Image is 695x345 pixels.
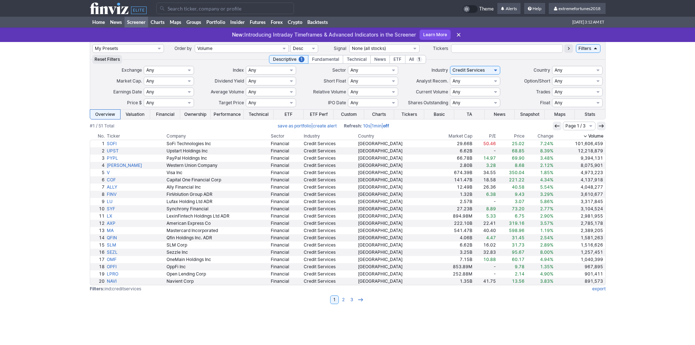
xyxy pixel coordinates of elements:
[512,235,525,240] span: 31.45
[165,263,270,270] a: OppFi Inc
[526,220,555,227] a: 3.57%
[526,184,555,191] a: 5.54%
[90,184,106,191] a: 7
[432,176,473,184] a: 141.47B
[432,162,473,169] a: 2.80B
[364,110,394,119] a: Charts
[555,176,605,184] a: 4,137,918
[90,234,106,241] a: 14
[473,241,497,249] a: 16.02
[108,17,125,28] a: News
[167,17,184,28] a: Maps
[526,213,555,220] a: 2.90%
[106,184,165,191] a: ALLY
[165,176,270,184] a: Capital One Financial Corp
[304,110,334,119] a: ETF Perf
[303,140,357,147] a: Credit Services
[274,110,304,119] a: ETF
[540,184,553,190] span: 5.54%
[278,123,311,129] a: save as portfolio
[555,263,605,270] a: 967,895
[165,241,270,249] a: SLM Corp
[526,162,555,169] a: 2.12%
[540,213,553,219] span: 2.90%
[90,263,106,270] a: 18
[432,184,473,191] a: 12.49B
[303,162,357,169] a: Credit Services
[270,270,303,278] a: Financial
[432,191,473,198] a: 1.32B
[165,147,270,155] a: Upstart Holdings Inc
[357,205,431,213] a: [GEOGRAPHIC_DATA]
[90,17,108,28] a: Home
[165,213,270,220] a: LexinFintech Holdings Ltd ADR
[526,227,555,234] a: 1.19%
[497,256,525,263] a: 60.17
[479,5,494,13] span: Theme
[555,147,605,155] a: 12,218,879
[165,184,270,191] a: Ally Financial Inc
[357,198,431,205] a: [GEOGRAPHIC_DATA]
[389,55,405,64] div: ETF
[90,169,106,176] a: 5
[540,148,553,153] span: 8.39%
[92,55,122,64] button: Reset Filters
[540,170,553,175] span: 1.85%
[497,176,525,184] a: 221.22
[90,162,106,169] a: 4
[303,191,357,198] a: Credit Services
[106,241,165,249] a: SLM
[555,162,605,169] a: 8,075,901
[515,192,525,197] span: 9.43
[106,234,165,241] a: QFIN
[515,199,525,204] span: 3.07
[526,256,555,263] a: 4.94%
[432,249,473,256] a: 3.25B
[473,169,497,176] a: 34.55
[555,155,605,162] a: 9,394,131
[270,249,303,256] a: Financial
[576,44,601,53] a: Filters
[90,147,106,155] a: 2
[432,140,473,147] a: 29.66B
[165,227,270,234] a: Mastercard Incorporated
[473,205,497,213] a: 8.89
[90,256,106,263] a: 17
[483,141,496,146] span: 50.46
[303,227,357,234] a: Credit Services
[486,192,496,197] span: 6.38
[432,241,473,249] a: 6.62B
[308,55,343,64] div: Fundamental
[357,213,431,220] a: [GEOGRAPHIC_DATA]
[526,205,555,213] a: 2.77%
[473,162,497,169] a: 3.28
[526,263,555,270] a: 1.35%
[555,140,605,147] a: 101,606,459
[420,30,451,40] a: Learn More
[278,122,337,130] span: |
[549,3,606,14] a: extremefortunes2018
[486,213,496,219] span: 5.33
[150,110,180,119] a: Financial
[497,241,525,249] a: 31.73
[357,249,431,256] a: [GEOGRAPHIC_DATA]
[497,213,525,220] a: 6.75
[473,155,497,162] a: 14.97
[540,206,553,211] span: 2.77%
[106,263,165,270] a: OPFI
[270,263,303,270] a: Financial
[357,270,431,278] a: [GEOGRAPHIC_DATA]
[432,147,473,155] a: 6.62B
[473,263,497,270] a: -
[497,249,525,256] a: 95.67
[432,256,473,263] a: 7.15B
[90,198,106,205] a: 9
[357,263,431,270] a: [GEOGRAPHIC_DATA]
[497,205,525,213] a: 73.20
[540,264,553,269] span: 1.35%
[303,155,357,162] a: Credit Services
[247,17,268,28] a: Futures
[497,184,525,191] a: 40.58
[524,3,545,14] a: Help
[156,3,294,14] input: Search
